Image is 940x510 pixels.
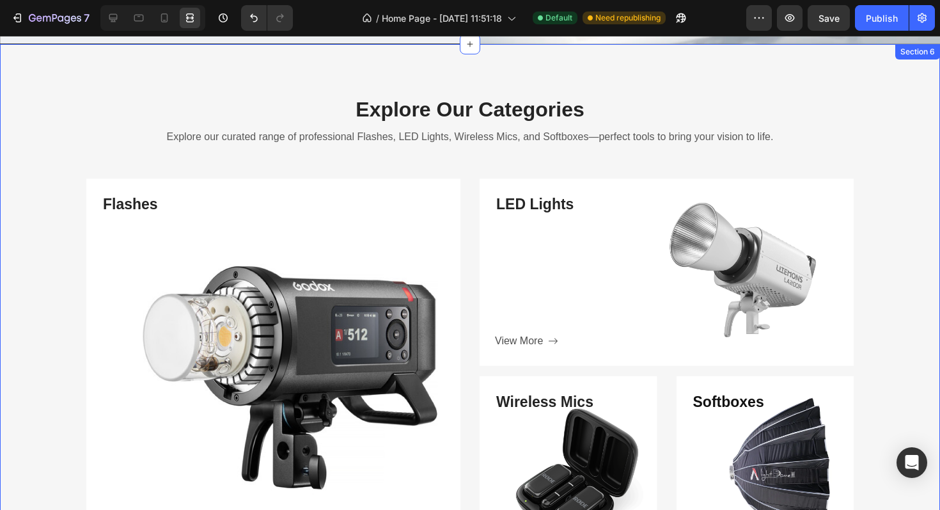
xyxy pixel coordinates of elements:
[866,12,898,25] div: Publish
[855,5,909,31] button: Publish
[545,12,572,24] span: Default
[382,12,502,25] span: Home Page - [DATE] 11:51:18
[495,296,543,315] p: View More
[102,158,460,180] h3: Flashes
[241,5,293,31] div: Undo/Redo
[376,12,379,25] span: /
[88,92,852,111] p: Explore our curated range of professional Flashes, LED Lights, Wireless Mics, and Softboxes—perfe...
[692,356,854,378] h3: Softboxes
[495,158,854,180] h3: LED Lights
[898,10,937,22] div: Section 6
[86,60,854,89] h2: Explore Our Categories
[819,13,840,24] span: Save
[595,12,661,24] span: Need republishing
[495,356,657,378] h3: Wireless Mics
[808,5,850,31] button: Save
[5,5,95,31] button: 7
[897,447,927,478] div: Open Intercom Messenger
[84,10,90,26] p: 7
[495,296,558,315] a: View More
